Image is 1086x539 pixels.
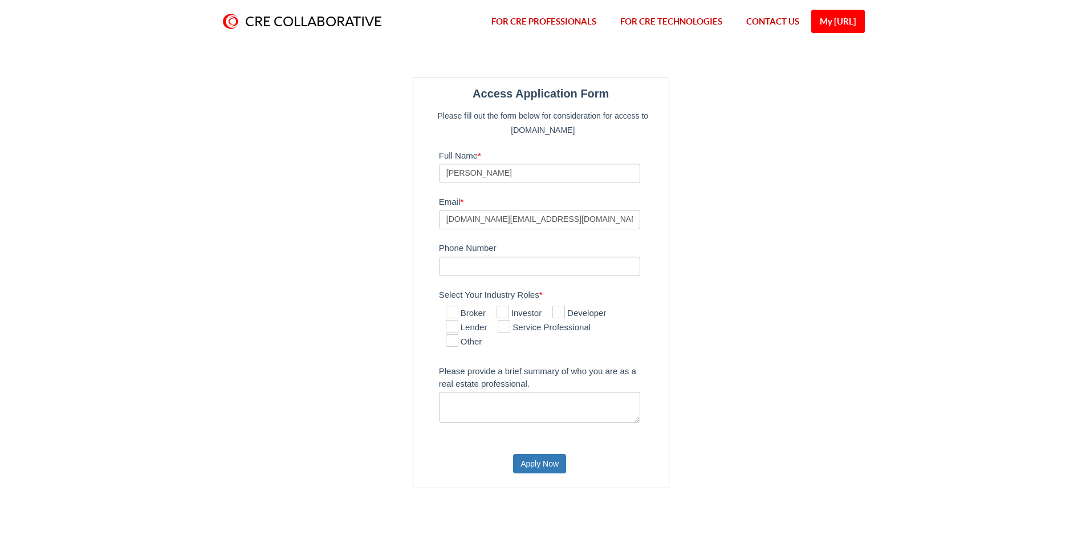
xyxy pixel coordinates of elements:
label: Please provide a brief summary of who you are as a real estate professional. [439,361,663,392]
label: Other [446,335,482,349]
label: Broker [446,307,486,321]
label: Investor [497,307,542,321]
legend: Access Application Form [419,84,663,103]
p: Please fill out the form below for consideration for access to [DOMAIN_NAME] [433,109,653,136]
label: Email [439,192,663,210]
label: Service Professional [498,321,591,335]
button: Apply Now [513,454,566,473]
label: Developer [552,307,606,321]
label: Lender [446,321,487,335]
label: Select Your Industry Roles [439,285,663,303]
label: Phone Number [439,238,663,256]
a: My [URL] [811,10,865,33]
label: Full Name [439,145,663,164]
